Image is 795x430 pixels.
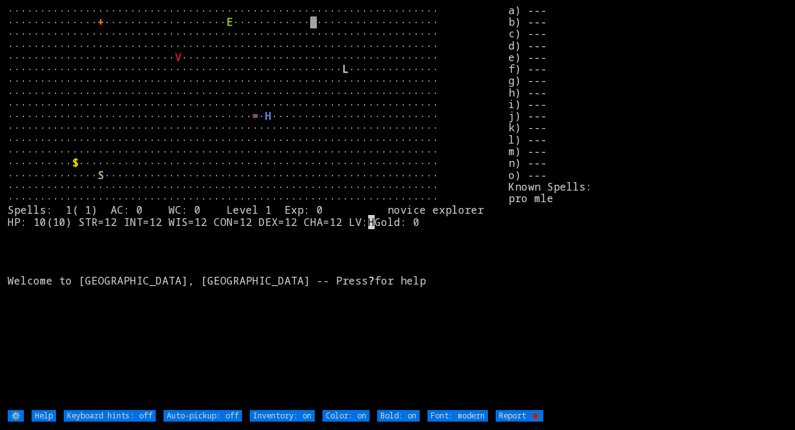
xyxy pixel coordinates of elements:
[265,109,272,123] font: H
[368,215,375,229] mark: H
[377,410,420,422] input: Bold: on
[175,50,182,64] font: V
[509,5,787,409] stats: a) --- b) --- c) --- d) --- e) --- f) --- g) --- h) --- i) --- j) --- k) --- l) --- m) --- n) ---...
[250,410,315,422] input: Inventory: on
[323,410,369,422] input: Color: on
[252,109,259,123] font: =
[98,15,104,29] font: +
[342,62,349,76] font: L
[368,274,375,288] b: ?
[496,410,543,422] input: Report 🐞
[98,168,104,182] font: S
[164,410,242,422] input: Auto-pickup: off
[8,5,509,409] larn: ··································································· ·············· ··············...
[227,15,233,29] font: E
[72,156,79,170] font: $
[427,410,488,422] input: Font: modern
[64,410,156,422] input: Keyboard hints: off
[8,410,24,422] input: ⚙️
[32,410,56,422] input: Help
